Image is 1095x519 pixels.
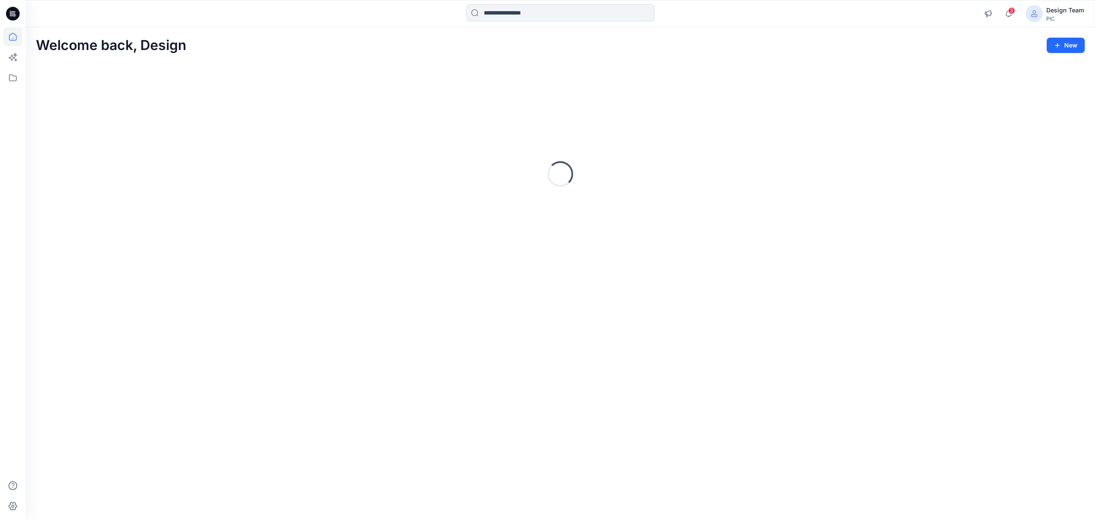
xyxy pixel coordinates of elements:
[36,38,186,53] h2: Welcome back, Design
[1031,10,1038,17] svg: avatar
[1046,5,1084,15] div: Design Team
[1047,38,1085,53] button: New
[1046,15,1084,22] div: PIC
[1008,7,1015,14] span: 3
